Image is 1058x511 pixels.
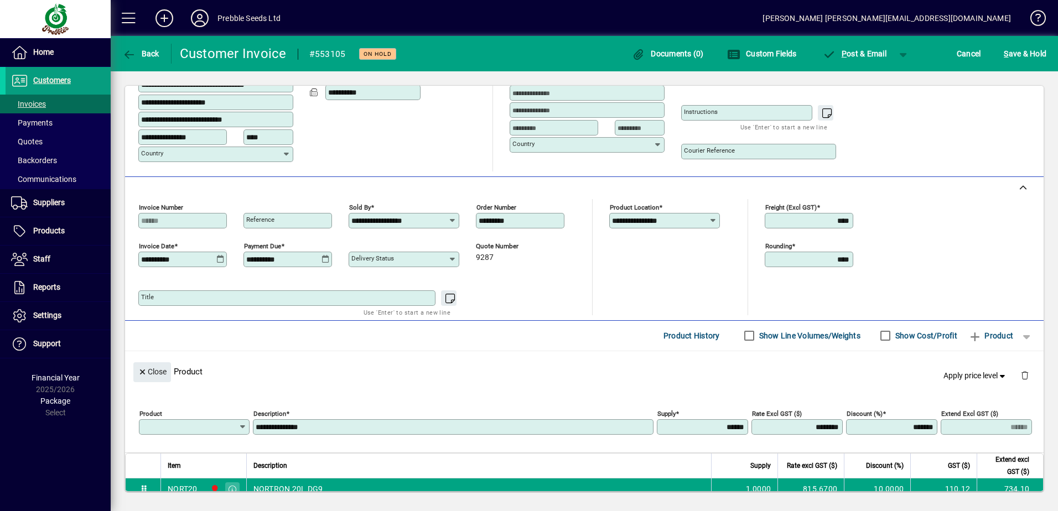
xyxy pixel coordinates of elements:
mat-label: Description [253,409,286,417]
span: Product [968,327,1013,345]
button: Back [120,44,162,64]
button: Product History [659,326,724,346]
span: Backorders [11,156,57,165]
mat-label: Supply [657,409,676,417]
a: Knowledge Base [1022,2,1044,38]
a: Staff [6,246,111,273]
span: P [842,49,847,58]
span: Reports [33,283,60,291]
span: Description [253,460,287,472]
span: Rate excl GST ($) [787,460,837,472]
button: Cancel [954,44,984,64]
span: Suppliers [33,198,65,207]
a: Payments [6,113,111,132]
a: Home [6,39,111,66]
span: Custom Fields [727,49,797,58]
mat-label: Invoice date [139,242,174,249]
div: NORT20 [168,483,198,494]
label: Show Line Volumes/Weights [757,330,860,341]
span: Cancel [957,45,981,62]
span: Package [40,397,70,405]
a: Settings [6,302,111,330]
span: Home [33,48,54,56]
span: Product History [663,327,720,345]
button: Save & Hold [1001,44,1049,64]
a: Suppliers [6,189,111,217]
td: 10.0000 [844,478,910,500]
button: Post & Email [817,44,892,64]
a: Invoices [6,95,111,113]
mat-label: Product [139,409,162,417]
app-page-header-button: Back [111,44,172,64]
span: 1.0000 [746,483,771,494]
button: Add [147,8,182,28]
span: Apply price level [943,370,1008,382]
span: ave & Hold [1004,45,1046,62]
mat-label: Reference [246,216,274,223]
label: Show Cost/Profit [893,330,957,341]
div: Customer Invoice [180,45,287,62]
div: [PERSON_NAME] [PERSON_NAME][EMAIL_ADDRESS][DOMAIN_NAME] [763,9,1011,27]
mat-label: Freight (excl GST) [765,203,817,211]
mat-label: Delivery status [351,254,394,262]
span: Settings [33,311,61,320]
span: Extend excl GST ($) [984,453,1029,478]
mat-label: Country [141,149,163,157]
button: Custom Fields [724,44,800,64]
mat-label: Discount (%) [847,409,883,417]
mat-label: Courier Reference [684,147,735,154]
td: 110.12 [910,478,977,500]
mat-label: Extend excl GST ($) [941,409,998,417]
div: Product [125,351,1044,392]
span: GST ($) [948,460,970,472]
span: Invoices [11,100,46,108]
span: S [1004,49,1008,58]
mat-label: Order number [476,203,516,211]
button: Close [133,362,171,382]
mat-hint: Use 'Enter' to start a new line [364,306,450,319]
mat-label: Rate excl GST ($) [752,409,802,417]
span: Payments [11,118,53,127]
span: Discount (%) [866,460,904,472]
span: PALMERSTON NORTH [208,483,220,495]
button: Product [963,326,1019,346]
a: Backorders [6,151,111,170]
button: Profile [182,8,217,28]
button: Documents (0) [629,44,707,64]
mat-hint: Use 'Enter' to start a new line [740,121,827,133]
span: Item [168,460,181,472]
a: Reports [6,274,111,301]
a: Support [6,330,111,358]
span: Back [122,49,159,58]
span: ost & Email [822,49,886,58]
div: #553105 [309,45,346,63]
mat-label: Sold by [349,203,371,211]
mat-label: Invoice number [139,203,183,211]
app-page-header-button: Delete [1012,370,1038,380]
span: Staff [33,254,50,263]
span: Products [33,226,65,235]
mat-label: Product location [610,203,659,211]
span: NORTRON 20L DG9 [253,483,323,494]
span: 9287 [476,253,494,262]
span: Quotes [11,137,43,146]
span: Financial Year [32,373,80,382]
mat-label: Payment due [244,242,281,249]
span: Support [33,339,61,348]
button: Apply price level [939,366,1012,385]
a: Communications [6,170,111,189]
a: Products [6,217,111,245]
mat-label: Country [512,140,535,148]
mat-label: Rounding [765,242,792,249]
span: Quote number [476,243,542,250]
app-page-header-button: Close [131,366,174,376]
span: Supply [750,460,771,472]
div: 815.6700 [785,483,837,494]
td: 734.10 [977,478,1043,500]
span: Communications [11,175,76,184]
span: On hold [364,50,392,58]
a: Quotes [6,132,111,151]
button: Delete [1012,362,1038,389]
span: Customers [33,76,71,85]
span: Close [138,363,167,381]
